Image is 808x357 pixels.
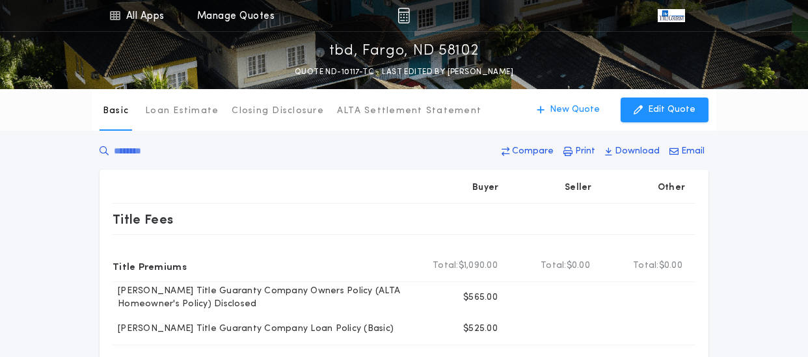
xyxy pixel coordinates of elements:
p: Edit Quote [648,103,695,116]
p: Closing Disclosure [232,105,324,118]
p: [PERSON_NAME] Title Guaranty Company Loan Policy (Basic) [113,323,394,336]
button: Download [601,140,664,163]
p: Loan Estimate [145,105,219,118]
button: Print [559,140,599,163]
p: $565.00 [463,291,498,304]
p: Title Fees [113,209,174,230]
p: tbd, Fargo, ND 58102 [329,41,479,62]
p: Email [681,145,705,158]
p: Basic [103,105,129,118]
button: Email [666,140,708,163]
p: Other [658,181,685,194]
p: Download [615,145,660,158]
p: $525.00 [463,323,498,336]
p: New Quote [550,103,600,116]
p: [PERSON_NAME] Title Guaranty Company Owners Policy (ALTA Homeowner's Policy) Disclosed [113,285,416,311]
span: $0.00 [659,259,682,272]
p: Print [575,145,595,158]
b: Total: [633,259,659,272]
button: New Quote [524,98,613,122]
button: Compare [498,140,558,163]
span: $0.00 [567,259,590,272]
img: vs-icon [658,9,685,22]
p: QUOTE ND-10117-TC - LAST EDITED BY [PERSON_NAME] [295,66,513,79]
p: Buyer [472,181,498,194]
p: Compare [512,145,554,158]
b: Total: [541,259,567,272]
span: $1,090.00 [459,259,498,272]
button: Edit Quote [621,98,708,122]
b: Total: [433,259,459,272]
p: Seller [565,181,592,194]
p: ALTA Settlement Statement [337,105,481,118]
img: img [397,8,410,23]
p: Title Premiums [113,256,187,276]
